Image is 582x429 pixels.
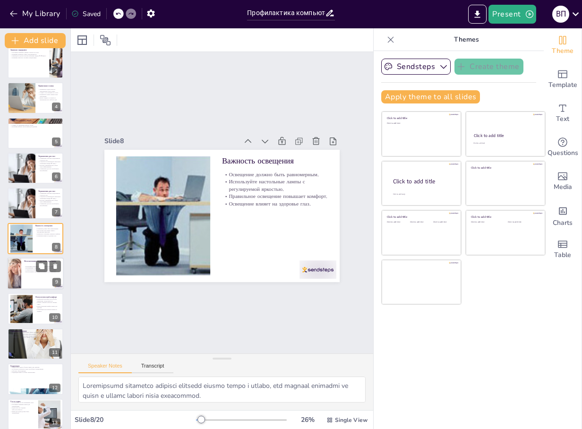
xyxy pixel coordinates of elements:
[75,33,90,48] div: Layout
[35,230,60,233] p: Используйте настольные лампы с регулируемой яркостью.
[24,271,61,273] p: Использование технологий способствует профилактике.
[10,333,60,335] p: Разнообразие продуктов важно для здоровья.
[49,384,60,392] div: 12
[544,96,582,130] div: Add text boxes
[8,223,63,254] div: 8
[10,55,47,57] p: Рекомендуется делать короткие перерывы каждые 20-30 минут.
[10,49,47,51] p: Значение перерывов
[38,97,60,101] p: Важно следить за осанкой на протяжении всего рабочего дня.
[35,305,60,308] p: Психологический комфорт важен для здоровья.
[474,133,537,138] div: Click to add title
[38,157,60,161] p: Упражнения помогают предотвратить усталость глаз.
[10,372,60,374] p: Гидратация влияет на общее самочувствие.
[10,335,60,337] p: Правильное питание улучшает концентрацию.
[553,218,573,228] span: Charts
[508,221,538,223] div: Click to add text
[10,367,60,369] p: Поддержание водного баланса важно для здоровья.
[35,301,60,305] p: Уютные элементы помогают снизить стресс.
[433,221,454,223] div: Click to add text
[52,208,60,216] div: 7
[387,215,454,219] div: Click to add title
[219,201,303,277] p: Освещение влияет на здоровье глаз.
[454,59,523,75] button: Create theme
[75,415,196,424] div: Slide 8 / 20
[247,167,333,246] p: Важность освещения
[38,161,60,164] p: Специалисты рекомендуют выполнять упражнения каждые 30 минут.
[49,313,60,322] div: 10
[471,215,539,219] div: Click to add title
[10,119,60,121] p: Настройка рабочего места
[8,293,63,324] div: 10
[10,365,60,368] p: Гидратация
[398,28,534,51] p: Themes
[247,6,325,20] input: Insert title
[10,407,35,410] p: Недостаток сна ухудшает работоспособность.
[387,122,454,125] div: Click to add text
[52,278,61,287] div: 9
[471,165,539,169] div: Click to add title
[35,309,60,312] p: Организация пространства влияет на комфорт.
[8,82,63,113] div: 4
[239,179,322,255] p: Освещение должно быть равномерным.
[38,92,60,94] p: Следите за положением ног и рук.
[335,416,368,424] span: Single View
[387,221,408,223] div: Click to add text
[35,235,60,237] p: Освещение влияет на здоровье глаз.
[36,260,47,272] button: Duplicate Slide
[8,118,63,149] div: 5
[10,403,35,407] p: Регулярные перерывы важны для концентрации.
[52,243,60,251] div: 8
[52,67,60,76] div: 3
[52,103,60,111] div: 4
[49,419,60,427] div: 13
[10,120,60,122] p: Оптимальное расположение стола и стула.
[38,193,60,196] p: Упражнения помогают предотвратить усталость глаз.
[10,124,60,126] p: Следите за освещением рабочего места.
[554,250,571,260] span: Table
[548,80,577,90] span: Template
[38,85,60,87] p: Правильная осанка
[552,46,573,56] span: Theme
[35,233,60,235] p: Правильное освещение повышает комфорт.
[24,269,61,271] p: Специальные программы могут быть очень полезными.
[10,330,60,333] p: Правильное питание
[544,62,582,96] div: Add ready made slides
[554,182,572,192] span: Media
[38,190,60,193] p: Упражнения для глаз
[10,126,60,128] p: Настройка рабочего места важна для здоровья.
[471,221,501,223] div: Click to add text
[132,363,174,373] button: Transcript
[10,411,35,414] p: Время для отдыха должно быть организовано.
[38,164,60,168] p: Простые упражнения могут быть очень эффективными.
[544,232,582,266] div: Add a table
[410,221,431,223] div: Click to add text
[8,153,63,184] div: 6
[38,168,60,171] p: Упражнения для глаз способствуют расслаблению.
[10,53,47,55] p: Перерывы повышают общую продуктивность.
[556,114,569,124] span: Text
[5,33,66,48] button: Add slide
[381,59,451,75] button: Sendsteps
[296,415,319,424] div: 26 %
[38,199,60,203] p: Простые упражнения могут быть очень эффективными.
[100,34,111,46] span: Position
[38,196,60,199] p: Специалисты рекомендуют выполнять упражнения каждые 30 минут.
[544,198,582,232] div: Add charts and graphs
[52,137,60,146] div: 5
[50,260,61,272] button: Delete Slide
[544,28,582,62] div: Change the overall theme
[10,402,35,403] p: Достаточный сон восстанавливает силы.
[24,260,61,263] p: Использование специальных программ
[393,178,454,186] div: Click to add title
[552,5,569,24] button: В П
[8,188,63,219] div: 7
[468,5,487,24] button: Export to PowerPoint
[10,369,60,370] p: Достаточное количество воды способствует концентрации.
[544,164,582,198] div: Add images, graphics, shapes or video
[10,370,60,372] p: Избегайте обезвоживания.
[35,295,60,298] p: Психологический комфорт
[35,298,60,301] p: Комфортная атмосфера способствует повышению продуктивности.
[49,348,60,357] div: 11
[78,377,366,403] textarea: Loremipsumd sitametco adipisci elitsedd eiusmo tempo i utlabo, etd magnaal enimadmi ve quisn e ul...
[548,148,578,158] span: Questions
